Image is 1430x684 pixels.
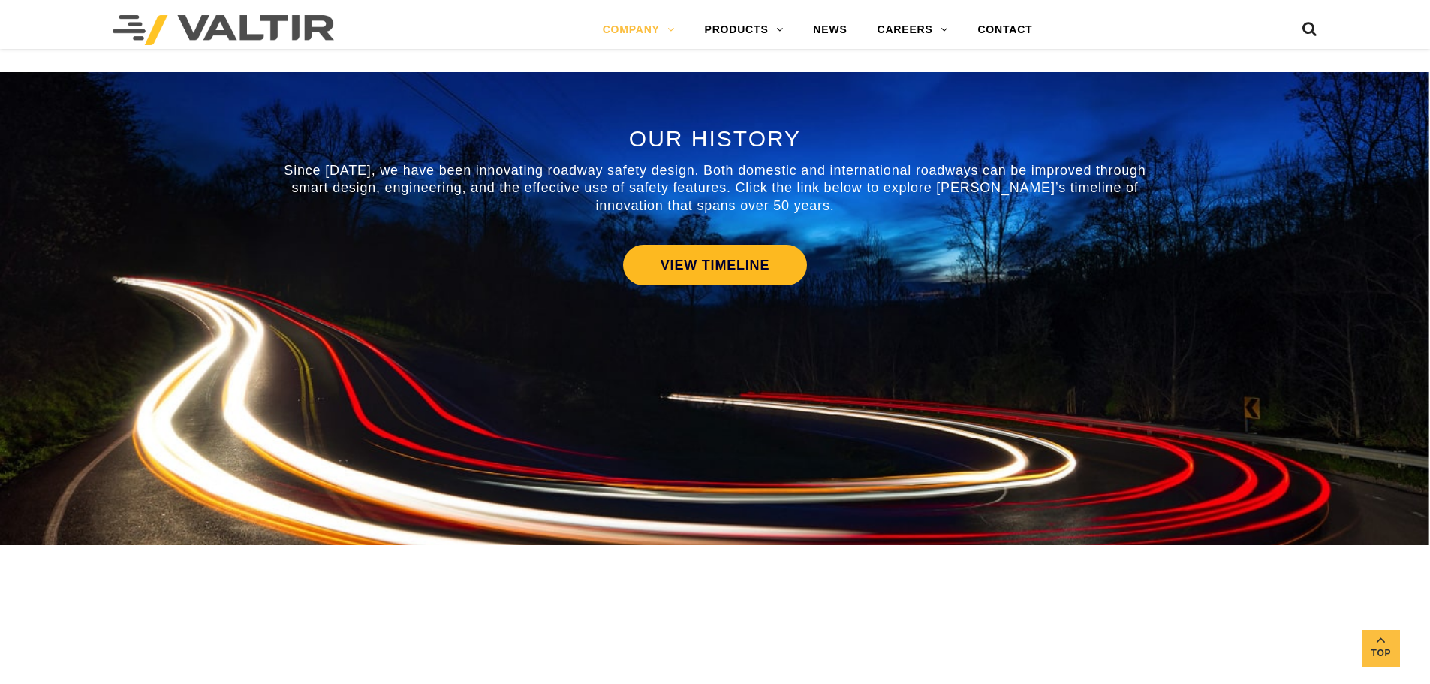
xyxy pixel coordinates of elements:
[629,126,801,151] span: OUR HISTORY
[1362,630,1400,667] a: Top
[113,15,334,45] img: Valtir
[1362,645,1400,662] span: Top
[690,15,799,45] a: PRODUCTS
[284,163,1146,213] span: Since [DATE], we have been innovating roadway safety design. Both domestic and international road...
[588,15,690,45] a: COMPANY
[863,15,963,45] a: CAREERS
[623,245,807,285] a: VIEW TIMELINE
[962,15,1047,45] a: CONTACT
[798,15,862,45] a: NEWS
